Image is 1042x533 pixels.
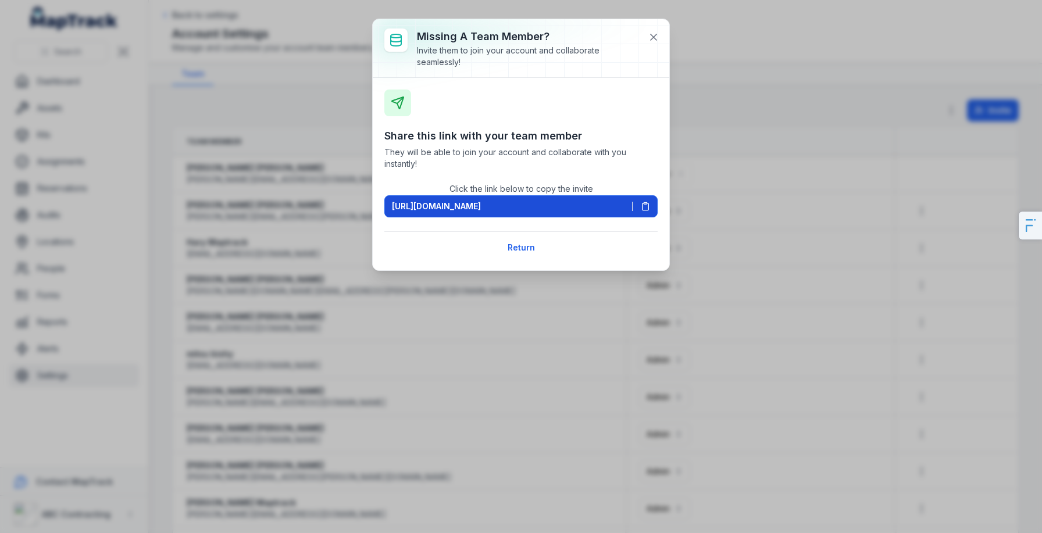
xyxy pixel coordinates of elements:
h3: Missing a team member? [417,28,639,45]
button: Return [500,237,543,259]
span: Click the link below to copy the invite [449,184,593,194]
span: [URL][DOMAIN_NAME] [392,201,481,212]
h3: Share this link with your team member [384,128,658,144]
span: They will be able to join your account and collaborate with you instantly! [384,146,658,170]
div: Invite them to join your account and collaborate seamlessly! [417,45,639,68]
button: [URL][DOMAIN_NAME] [384,195,658,217]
